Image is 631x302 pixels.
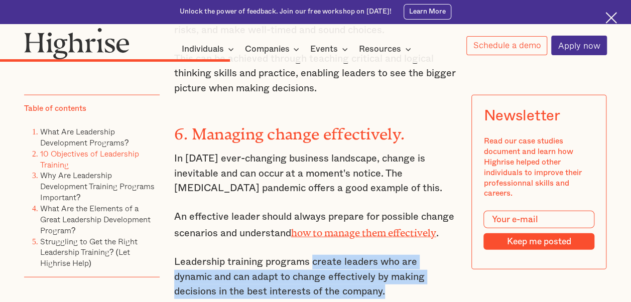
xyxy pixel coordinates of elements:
[404,4,451,19] a: Learn More
[484,107,560,124] div: Newsletter
[174,125,405,135] strong: 6. Managing change effectively.
[40,125,129,148] a: What Are Leadership Development Programs?
[174,255,457,299] p: Leadership training programs create leaders who are dynamic and can adapt to change effectively b...
[244,43,289,55] div: Companies
[310,43,338,55] div: Events
[605,12,617,24] img: Cross icon
[359,43,401,55] div: Resources
[180,7,392,17] div: Unlock the power of feedback. Join our free workshop on [DATE]!
[484,210,594,249] form: Modal Form
[182,43,224,55] div: Individuals
[174,210,457,241] p: An effective leader should always prepare for possible change scenarios and understand .
[484,210,594,228] input: Your e-mail
[174,152,457,196] p: In [DATE] ever-changing business landscape, change is inevitable and can occur at a moment's noti...
[40,235,138,269] a: Struggling to Get the Right Leadership Training? (Let Highrise Help)
[310,43,351,55] div: Events
[551,36,607,55] a: Apply now
[466,36,548,55] a: Schedule a demo
[291,227,436,234] a: how to manage them effectively
[40,202,151,236] a: What Are the Elements of a Great Leadership Development Program?
[244,43,302,55] div: Companies
[24,28,130,59] img: Highrise logo
[40,169,155,203] a: Why Are Leadership Development Training Programs Important?
[174,52,457,96] p: This can be achieved through teaching critical and logical thinking skills and practice, enabling...
[359,43,414,55] div: Resources
[484,233,594,249] input: Keep me posted
[484,135,594,198] div: Read our case studies document and learn how Highrise helped other individuals to improve their p...
[40,147,139,170] a: 10 Objectives of Leadership Training
[182,43,237,55] div: Individuals
[24,103,86,113] div: Table of contents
